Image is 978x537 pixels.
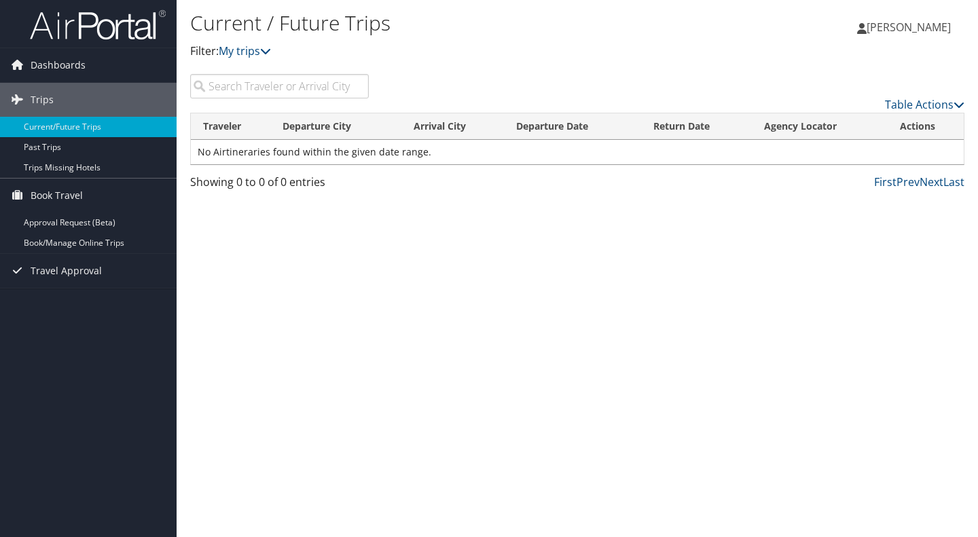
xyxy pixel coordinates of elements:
[401,113,504,140] th: Arrival City: activate to sort column ascending
[31,83,54,117] span: Trips
[190,9,706,37] h1: Current / Future Trips
[31,254,102,288] span: Travel Approval
[191,113,270,140] th: Traveler: activate to sort column ascending
[641,113,751,140] th: Return Date: activate to sort column ascending
[867,20,951,35] span: [PERSON_NAME]
[752,113,888,140] th: Agency Locator: activate to sort column ascending
[190,74,369,98] input: Search Traveler or Arrival City
[190,174,369,197] div: Showing 0 to 0 of 0 entries
[191,140,964,164] td: No Airtineraries found within the given date range.
[219,43,271,58] a: My trips
[31,179,83,212] span: Book Travel
[874,174,896,189] a: First
[885,97,964,112] a: Table Actions
[888,113,964,140] th: Actions
[504,113,642,140] th: Departure Date: activate to sort column descending
[857,7,964,48] a: [PERSON_NAME]
[190,43,706,60] p: Filter:
[30,9,166,41] img: airportal-logo.png
[896,174,920,189] a: Prev
[943,174,964,189] a: Last
[920,174,943,189] a: Next
[270,113,401,140] th: Departure City: activate to sort column ascending
[31,48,86,82] span: Dashboards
